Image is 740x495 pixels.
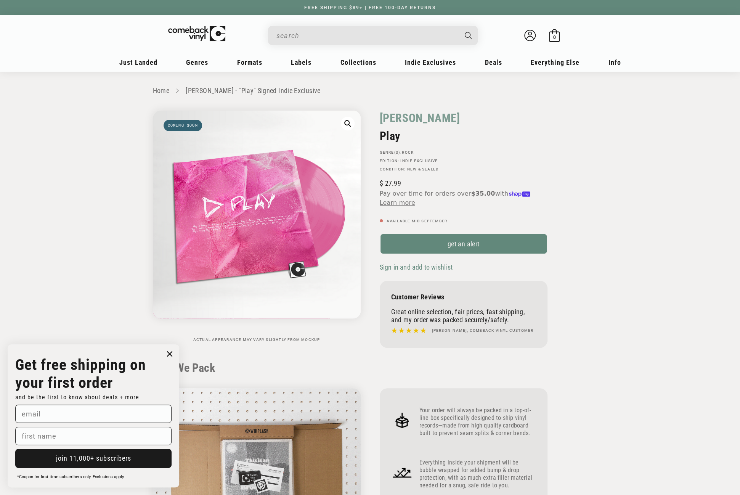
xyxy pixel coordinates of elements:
img: Frame_4.png [391,409,413,431]
h2: Play [380,129,547,143]
input: When autocomplete results are available use up and down arrows to review and enter to select [276,28,457,43]
a: Indie Exclusive [400,159,438,163]
p: Your order will always be packed in a top-of-line box specifically designed to ship vinyl records... [419,407,536,437]
a: [PERSON_NAME] - "Play" Signed Indie Exclusive [186,87,320,95]
img: star5.svg [391,326,426,336]
span: Deals [485,58,502,66]
span: Sign in and add to wishlist [380,263,453,271]
span: 27.99 [380,179,401,187]
h4: [PERSON_NAME], Comeback Vinyl customer [432,328,534,334]
span: Genres [186,58,208,66]
p: Everything inside your shipment will be bubble wrapped for added bump & drop protection, with as ... [419,459,536,489]
p: Actual appearance may vary slightly from mockup [153,337,361,342]
span: $ [380,179,383,187]
a: Rock [402,150,414,154]
button: Sign in and add to wishlist [380,263,455,272]
input: first name [15,427,172,445]
h2: How We Pack [153,361,588,375]
a: [PERSON_NAME] [380,111,460,125]
p: Customer Reviews [391,293,536,301]
img: Frame_4_1.png [391,461,413,484]
p: GENRE(S): [380,150,547,155]
span: *Coupon for first-time subscribers only. Exclusions apply. [17,474,125,479]
span: Indie Exclusives [405,58,456,66]
p: Condition: New & Sealed [380,167,547,172]
button: Search [458,26,478,45]
a: Home [153,87,169,95]
button: join 11,000+ subscribers [15,449,172,468]
span: Just Landed [119,58,157,66]
span: Available Mid September [387,219,448,223]
input: email [15,405,172,423]
p: Edition: [380,159,547,163]
span: Info [608,58,621,66]
span: Collections [340,58,376,66]
strong: Get free shipping on your first order [15,356,146,392]
button: Close dialog [164,348,175,360]
p: Great online selection, fair prices, fast shipping, and my order was packed securely/safely. [391,308,536,324]
a: get an alert [380,233,547,254]
a: FREE SHIPPING $89+ | FREE 100-DAY RETURNS [297,5,443,10]
span: Coming soon [164,120,202,131]
span: 0 [553,34,555,40]
span: and be the first to know about deals + more [15,394,139,401]
nav: breadcrumbs [153,85,588,96]
span: Formats [237,58,262,66]
span: Labels [291,58,311,66]
div: Search [268,26,478,45]
span: Everything Else [531,58,579,66]
media-gallery: Gallery Viewer [153,111,361,342]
